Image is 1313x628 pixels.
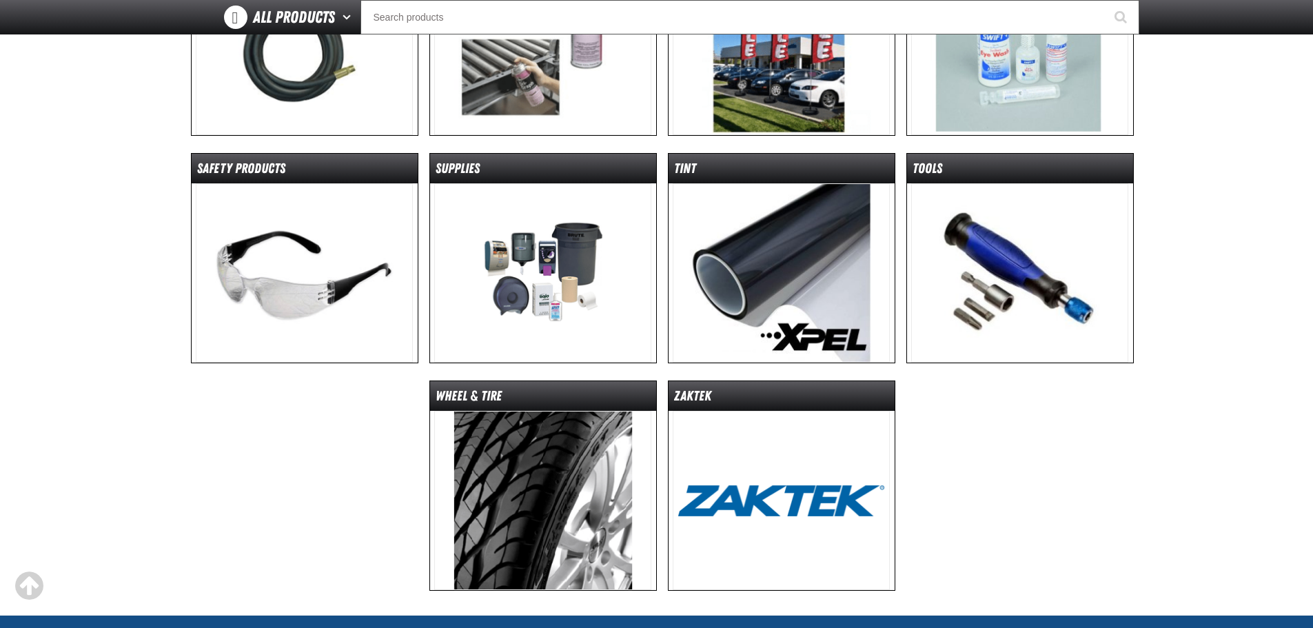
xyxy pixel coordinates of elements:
[191,153,418,363] a: Safety Products
[673,411,890,590] img: ZAKTEK
[434,183,651,363] img: Supplies
[907,159,1133,183] dt: Tools
[668,153,895,363] a: Tint
[911,183,1128,363] img: Tools
[14,571,44,601] div: Scroll to the top
[192,159,418,183] dt: Safety Products
[669,387,895,411] dt: ZAKTEK
[253,5,335,30] span: All Products
[668,381,895,591] a: ZAKTEK
[429,153,657,363] a: Supplies
[429,381,657,591] a: Wheel & Tire
[906,153,1134,363] a: Tools
[669,159,895,183] dt: Tint
[434,411,651,590] img: Wheel & Tire
[430,387,656,411] dt: Wheel & Tire
[673,183,890,363] img: Tint
[196,183,413,363] img: Safety Products
[430,159,656,183] dt: Supplies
